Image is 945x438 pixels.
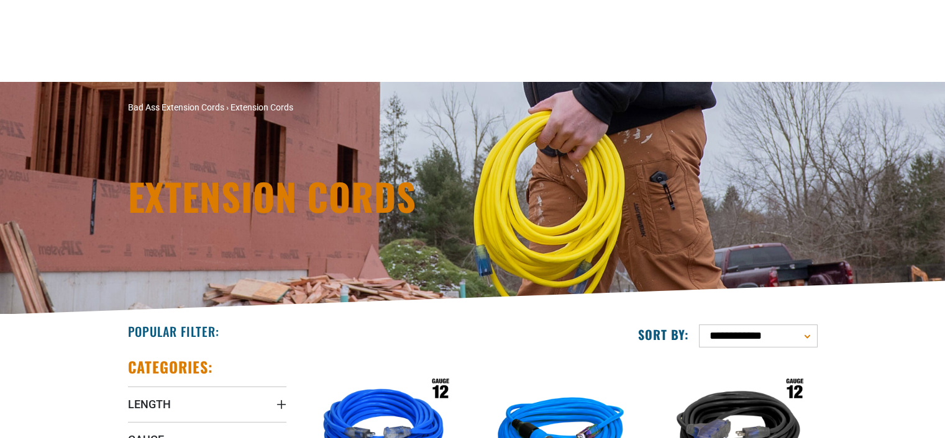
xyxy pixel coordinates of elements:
[231,102,293,112] span: Extension Cords
[128,177,582,215] h1: Extension Cords
[638,326,689,342] label: Sort by:
[128,323,219,339] h2: Popular Filter:
[226,102,229,112] span: ›
[128,397,171,411] span: Length
[128,101,582,114] nav: breadcrumbs
[128,357,214,377] h2: Categories:
[128,102,224,112] a: Bad Ass Extension Cords
[128,387,286,421] summary: Length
